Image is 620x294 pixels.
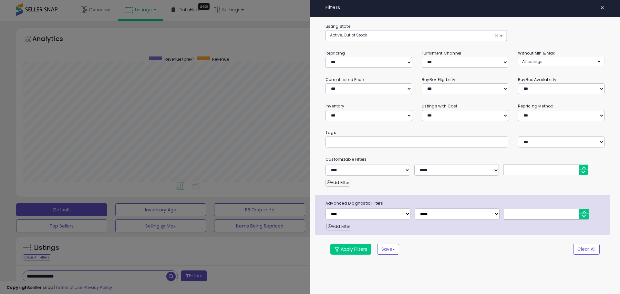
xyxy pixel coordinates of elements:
[321,156,609,163] small: Customizable Filters
[422,103,457,109] small: Listings with Cost
[600,3,604,12] span: ×
[325,77,364,82] small: Current Listed Price
[522,59,542,64] span: All Listings
[598,3,607,12] button: ×
[518,77,556,82] small: BuyBox Availability
[326,223,351,230] button: Add Filter
[326,30,507,41] button: Active, Out of Stock ×
[325,179,350,187] button: Add Filter
[518,57,604,66] button: All Listings
[325,50,345,56] small: Repricing
[321,200,610,207] span: Advanced Diagnostic Filters
[518,103,554,109] small: Repricing Method
[377,244,399,255] button: Save
[321,129,609,136] small: Tags
[573,244,600,255] button: Clear All
[330,244,371,255] button: Apply Filters
[422,50,461,56] small: Fulfillment Channel
[325,24,350,29] small: Listing State
[422,77,455,82] small: BuyBox Eligibility
[325,103,344,109] small: Inventory
[330,32,367,38] span: Active, Out of Stock
[325,5,604,10] h4: Filters
[518,50,555,56] small: Without Min & Max
[494,32,499,39] span: ×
